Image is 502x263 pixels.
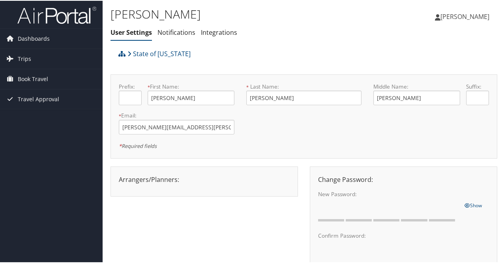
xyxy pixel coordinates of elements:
[119,111,234,119] label: Email:
[440,11,489,20] span: [PERSON_NAME]
[18,89,59,108] span: Travel Approval
[119,142,157,149] em: Required fields
[373,82,460,90] label: Middle Name:
[127,45,191,61] a: State of [US_STATE]
[157,27,195,36] a: Notifications
[111,27,152,36] a: User Settings
[119,82,142,90] label: Prefix:
[18,68,48,88] span: Book Travel
[113,174,296,184] div: Arrangers/Planners:
[435,4,497,28] a: [PERSON_NAME]
[148,82,234,90] label: First Name:
[201,27,237,36] a: Integrations
[466,82,489,90] label: Suffix:
[465,200,482,208] a: Show
[318,189,459,197] label: New Password:
[111,5,368,22] h1: [PERSON_NAME]
[18,28,50,48] span: Dashboards
[312,174,495,184] div: Change Password:
[318,231,459,239] label: Confirm Password:
[18,48,31,68] span: Trips
[246,82,362,90] label: Last Name:
[465,201,482,208] span: Show
[17,5,96,24] img: airportal-logo.png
